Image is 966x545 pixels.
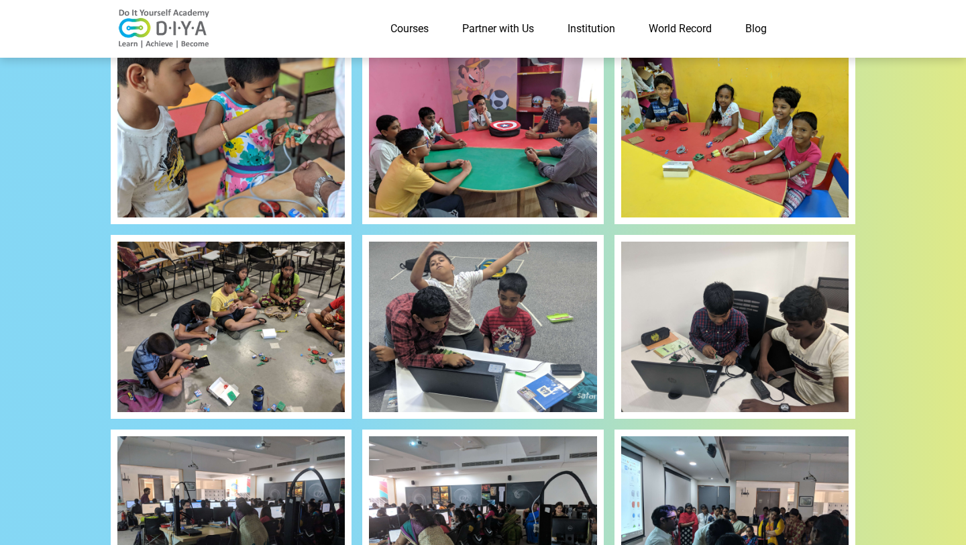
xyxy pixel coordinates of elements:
a: Institution [551,15,632,42]
a: Partner with Us [445,15,551,42]
a: World Record [632,15,729,42]
img: logo-v2.png [111,9,218,49]
a: Contact Us [784,15,855,42]
a: Blog [729,15,784,42]
a: Courses [374,15,445,42]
